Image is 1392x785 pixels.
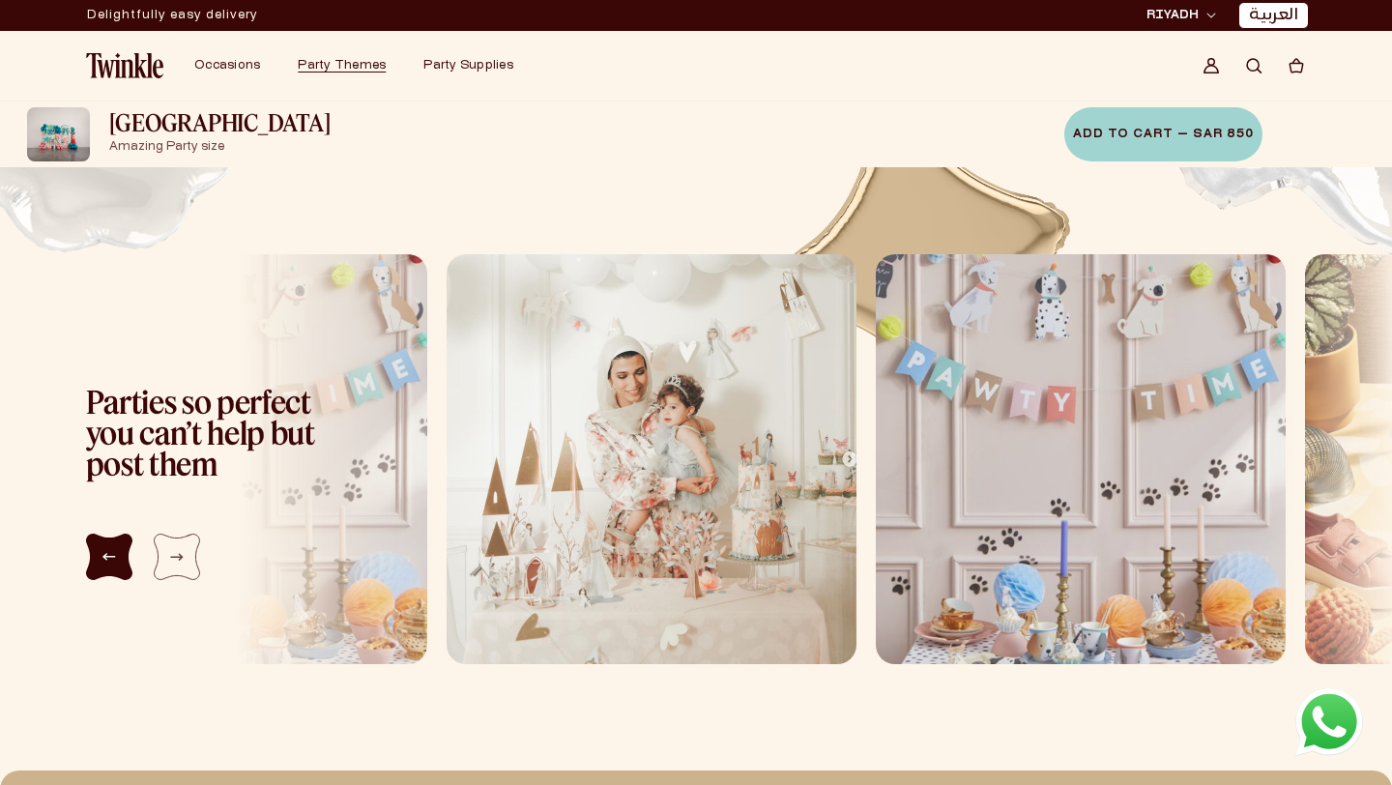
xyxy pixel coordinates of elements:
[1073,129,1254,140] span: Add to Cart — SAR 850
[412,46,539,85] summary: Party Supplies
[194,60,260,72] span: Occasions
[183,46,286,85] summary: Occasions
[1232,44,1275,87] summary: Search
[109,107,513,138] h1: [GEOGRAPHIC_DATA]
[286,46,412,85] summary: Party Themes
[298,60,386,72] span: Party Themes
[423,58,513,73] a: Party Supplies
[1249,6,1298,26] a: العربية
[423,60,513,72] span: Party Supplies
[86,534,132,580] div: Previous slide
[87,1,258,30] p: Delightfully easy delivery
[87,1,258,30] div: Announcement
[1146,7,1199,24] span: RIYADH
[1064,107,1262,161] a: Add to Cart — SAR 850
[298,58,386,73] a: Party Themes
[109,138,224,156] li: Amazing Party size
[1141,6,1222,25] button: RIYADH
[27,107,90,161] img: Palm Beach
[194,58,260,73] a: Occasions
[86,53,163,78] img: Twinkle
[154,534,200,580] div: Next slide
[86,387,359,480] h3: Parties so perfect you can’t help but post them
